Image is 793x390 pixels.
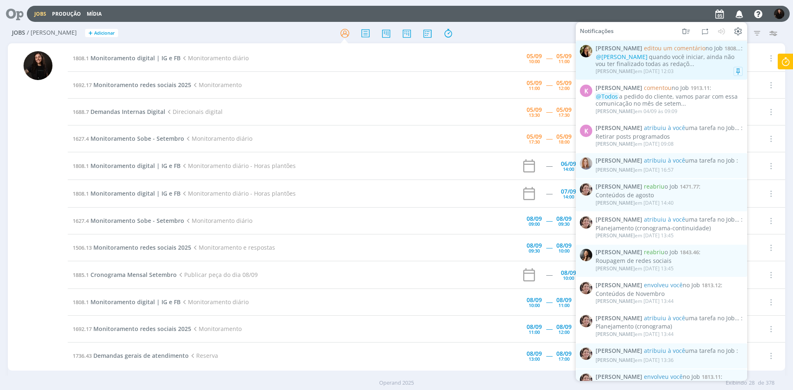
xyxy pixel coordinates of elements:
[596,92,618,100] span: @Todos
[596,282,743,289] span: :
[558,248,570,253] div: 10:00
[90,189,180,197] span: Monitoramento digital | IG e FB
[596,108,677,114] div: em 04/09 às 09:09
[73,217,89,225] span: 1627.4
[702,281,721,289] span: 1813.12
[561,189,576,194] div: 07/09
[558,113,570,117] div: 17:30
[644,314,735,321] span: uma tarefa no Job
[27,29,77,36] span: / [PERSON_NAME]
[73,325,92,333] span: 1692.17
[644,124,735,132] span: uma tarefa no Job
[527,297,542,303] div: 08/09
[596,192,743,199] div: Conteúdos de agosto
[596,298,635,305] span: [PERSON_NAME]
[580,314,592,327] img: A
[527,324,542,330] div: 08/09
[180,189,296,197] span: Monitoramento diário - Horas plantões
[644,347,735,355] span: uma tarefa no Job
[558,330,570,334] div: 12:00
[563,276,574,280] div: 10:00
[644,215,685,223] span: atribuiu à você
[596,85,743,92] span: :
[546,81,552,89] span: -----
[644,44,723,52] span: no Job
[596,373,642,381] span: [PERSON_NAME]
[596,69,674,74] div: em [DATE] 12:03
[73,352,92,359] span: 1736.43
[580,45,592,57] img: C
[191,81,242,89] span: Monitoramento
[580,183,592,196] img: A
[596,157,642,164] span: [PERSON_NAME]
[644,215,735,223] span: uma tarefa no Job
[94,31,115,36] span: Adicionar
[527,351,542,357] div: 08/09
[596,125,642,132] span: [PERSON_NAME]
[527,80,542,86] div: 05/09
[596,45,743,52] span: :
[73,325,191,333] a: 1692.17Monitoramento redes sociais 2025
[644,248,678,256] span: o Job
[596,216,743,223] span: :
[644,281,683,289] span: envolveu você
[93,243,191,251] span: Monitoramento redes sociais 2025
[180,298,249,306] span: Monitoramento diário
[596,107,635,114] span: [PERSON_NAME]
[596,157,743,164] span: :
[596,200,674,206] div: em [DATE] 14:40
[644,156,685,164] span: atribuiu à você
[758,379,764,387] span: de
[702,373,721,381] span: 1813.11
[556,53,572,59] div: 05/09
[596,125,743,132] span: :
[556,324,572,330] div: 08/09
[596,314,642,321] span: [PERSON_NAME]
[73,217,184,225] a: 1627.4Monitoramento Sobe - Setembro
[596,85,642,92] span: [PERSON_NAME]
[73,162,89,170] span: 1808.1
[644,156,735,164] span: uma tarefa no Job
[73,81,92,89] span: 1692.17
[527,53,542,59] div: 05/09
[558,357,570,361] div: 17:00
[73,298,89,306] span: 1808.1
[644,44,705,52] span: editou um comentário
[580,249,592,261] img: B
[596,356,635,363] span: [PERSON_NAME]
[556,134,572,139] div: 05/09
[644,124,685,132] span: atribuiu à você
[580,157,592,170] img: A
[546,325,552,333] span: -----
[556,351,572,357] div: 08/09
[596,291,743,298] div: Conteúdos de Novembro
[561,270,576,276] div: 08/09
[189,352,218,359] span: Reserva
[84,11,104,17] button: Mídia
[73,244,92,251] span: 1506.13
[556,216,572,222] div: 08/09
[724,44,743,52] span: 1808.13
[596,93,743,107] div: a pedido do cliente, vamos parar com essa comunicação no mês de setem...
[561,161,576,167] div: 06/09
[73,54,89,62] span: 1808.1
[596,258,743,265] div: Roupagem de redes sociais
[596,54,743,68] div: quando você iniciar, ainda não vou ter finalizado todas as redaçõ...
[73,81,191,89] a: 1692.17Monitoramento redes sociais 2025
[165,108,223,116] span: Direcionais digital
[24,51,52,80] img: S
[644,182,665,190] span: reabriu
[691,84,710,92] span: 1913.11
[596,347,642,355] span: [PERSON_NAME]
[527,243,542,248] div: 08/09
[73,271,89,279] span: 1885.1
[644,84,689,92] span: no Job
[596,347,743,355] span: :
[596,266,674,272] div: em [DATE] 13:45
[73,162,180,170] a: 1808.1Monitoramento digital | IG e FB
[556,297,572,303] div: 08/09
[529,303,540,307] div: 10:00
[556,80,572,86] div: 05/09
[596,323,743,330] div: Planejamento (cronograma)
[596,298,674,304] div: em [DATE] 13:44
